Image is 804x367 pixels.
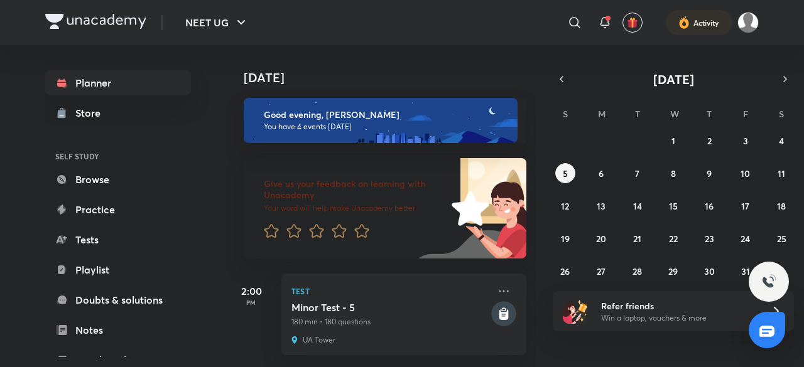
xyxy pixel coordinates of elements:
[591,163,611,183] button: October 6, 2025
[291,335,298,345] img: venue-location
[668,265,678,277] abbr: October 29, 2025
[560,265,570,277] abbr: October 26, 2025
[671,168,676,179] abbr: October 8, 2025
[707,135,712,147] abbr: October 2, 2025
[741,168,750,179] abbr: October 10, 2025
[741,233,750,245] abbr: October 24, 2025
[563,299,588,324] img: referral
[627,228,648,248] button: October 21, 2025
[699,130,719,151] button: October 2, 2025
[599,168,604,179] abbr: October 6, 2025
[601,312,756,324] p: Win a laptop, vouchers & more
[597,265,606,277] abbr: October 27, 2025
[627,17,638,28] img: avatar
[653,71,694,88] span: [DATE]
[633,265,642,277] abbr: October 28, 2025
[741,200,749,212] abbr: October 17, 2025
[45,317,191,343] a: Notes
[244,98,518,143] img: evening
[45,287,191,312] a: Doubts & solutions
[663,228,683,248] button: October 22, 2025
[45,167,191,192] a: Browse
[743,108,748,120] abbr: Friday
[736,261,756,281] button: October 31, 2025
[777,200,786,212] abbr: October 18, 2025
[596,233,606,245] abbr: October 20, 2025
[669,233,678,245] abbr: October 22, 2025
[45,257,191,282] a: Playlist
[779,135,784,147] abbr: October 4, 2025
[678,15,690,30] img: activity
[601,299,756,312] h6: Refer friends
[555,228,575,248] button: October 19, 2025
[555,261,575,281] button: October 26, 2025
[75,105,108,120] div: Store
[663,261,683,281] button: October 29, 2025
[699,261,719,281] button: October 30, 2025
[771,130,791,151] button: October 4, 2025
[705,200,714,212] abbr: October 16, 2025
[743,135,748,147] abbr: October 3, 2025
[777,233,786,245] abbr: October 25, 2025
[705,233,714,245] abbr: October 23, 2025
[635,108,640,120] abbr: Tuesday
[699,228,719,248] button: October 23, 2025
[591,196,611,216] button: October 13, 2025
[591,261,611,281] button: October 27, 2025
[45,146,191,167] h6: SELF STUDY
[264,203,447,213] p: Your word will help make Unacademy better
[570,70,776,88] button: [DATE]
[633,233,641,245] abbr: October 21, 2025
[291,284,489,299] p: Test
[622,13,643,33] button: avatar
[737,12,759,33] img: Aman raj
[561,233,570,245] abbr: October 19, 2025
[45,100,191,125] a: Store
[563,168,568,179] abbr: October 5, 2025
[45,197,191,222] a: Practice
[409,158,526,258] img: feedback_image
[635,168,639,179] abbr: October 7, 2025
[555,196,575,216] button: October 12, 2025
[771,163,791,183] button: October 11, 2025
[671,135,675,147] abbr: October 1, 2025
[291,316,489,327] p: 180 min • 180 questions
[704,265,715,277] abbr: October 30, 2025
[226,299,276,306] p: PM
[736,163,756,183] button: October 10, 2025
[264,178,447,201] h6: Give us your feedback on learning with Unacademy
[670,108,679,120] abbr: Wednesday
[45,14,146,29] img: Company Logo
[771,196,791,216] button: October 18, 2025
[264,122,506,132] p: You have 4 events [DATE]
[771,228,791,248] button: October 25, 2025
[627,261,648,281] button: October 28, 2025
[633,200,642,212] abbr: October 14, 2025
[707,168,712,179] abbr: October 9, 2025
[699,163,719,183] button: October 9, 2025
[699,196,719,216] button: October 16, 2025
[591,228,611,248] button: October 20, 2025
[45,70,191,95] a: Planner
[226,284,276,299] h5: 2:00
[736,196,756,216] button: October 17, 2025
[669,200,678,212] abbr: October 15, 2025
[736,228,756,248] button: October 24, 2025
[778,168,785,179] abbr: October 11, 2025
[707,108,712,120] abbr: Thursday
[264,109,506,120] h6: Good evening, [PERSON_NAME]
[761,274,776,289] img: ttu
[178,10,256,35] button: NEET UG
[736,130,756,151] button: October 3, 2025
[303,335,335,345] p: UA Tower
[663,130,683,151] button: October 1, 2025
[663,163,683,183] button: October 8, 2025
[741,265,750,277] abbr: October 31, 2025
[597,200,606,212] abbr: October 13, 2025
[627,163,648,183] button: October 7, 2025
[291,301,489,314] h5: Minor Test - 5
[627,196,648,216] button: October 14, 2025
[244,70,539,85] h4: [DATE]
[563,108,568,120] abbr: Sunday
[45,227,191,252] a: Tests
